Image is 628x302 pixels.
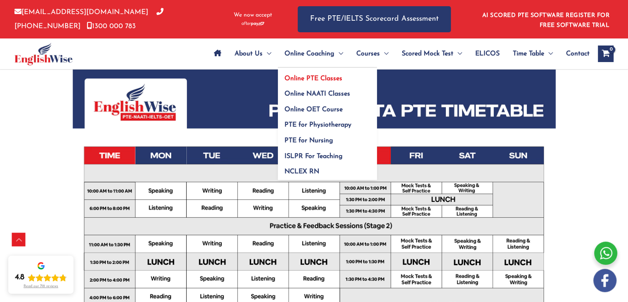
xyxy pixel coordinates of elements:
span: Menu Toggle [380,39,389,68]
span: ELICOS [475,39,500,68]
span: Time Table [513,39,544,68]
a: Online OET Course [278,99,377,115]
span: We now accept [234,11,272,19]
a: Online PTE Classes [278,68,377,84]
span: Menu Toggle [453,39,462,68]
a: Online NAATI Classes [278,84,377,99]
span: Menu Toggle [544,39,553,68]
a: ISLPR For Teaching [278,146,377,161]
span: Menu Toggle [334,39,343,68]
a: 1300 000 783 [87,23,136,30]
span: Scored Mock Test [402,39,453,68]
a: [PHONE_NUMBER] [14,9,164,29]
span: Online PTE Classes [284,75,342,82]
span: PTE for Nursing [284,137,333,144]
div: Read our 718 reviews [24,284,58,289]
a: Free PTE/IELTS Scorecard Assessment [298,6,451,32]
div: Rating: 4.8 out of 5 [15,273,67,283]
span: NCLEX RN [284,168,319,175]
span: ISLPR For Teaching [284,153,343,160]
img: Afterpay-Logo [242,22,264,26]
a: About UsMenu Toggle [228,39,278,68]
span: Courses [356,39,380,68]
a: NCLEX RN [278,161,377,180]
a: PTE for Physiotherapy [278,115,377,130]
span: Contact [566,39,590,68]
span: Online NAATI Classes [284,91,350,97]
span: About Us [235,39,263,68]
a: ELICOS [469,39,506,68]
a: PTE for Nursing [278,130,377,146]
a: Contact [559,39,590,68]
nav: Site Navigation: Main Menu [207,39,590,68]
a: CoursesMenu Toggle [350,39,395,68]
a: AI SCORED PTE SOFTWARE REGISTER FOR FREE SOFTWARE TRIAL [482,12,610,29]
span: Online OET Course [284,106,343,113]
span: PTE for Physiotherapy [284,122,351,128]
a: Time TableMenu Toggle [506,39,559,68]
a: Scored Mock TestMenu Toggle [395,39,469,68]
div: 4.8 [15,273,24,283]
a: [EMAIL_ADDRESS][DOMAIN_NAME] [14,9,148,16]
img: white-facebook.png [593,269,616,292]
a: Online CoachingMenu Toggle [278,39,350,68]
img: cropped-ew-logo [14,43,73,65]
aside: Header Widget 1 [477,6,614,33]
span: Online Coaching [284,39,334,68]
span: Menu Toggle [263,39,271,68]
a: View Shopping Cart, empty [598,46,614,62]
